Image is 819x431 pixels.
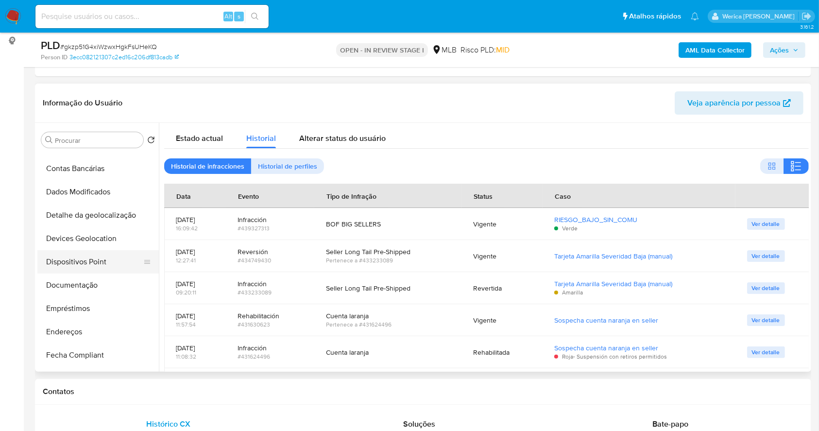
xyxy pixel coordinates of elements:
span: Atalhos rápidos [629,11,681,21]
button: Devices Geolocation [37,227,159,250]
button: Documentação [37,274,159,297]
h1: Informação do Usuário [43,98,122,108]
span: # gkzp51G4xiWzwxHgkFsUHeKQ [60,42,157,52]
button: Contas Bancárias [37,157,159,180]
span: 3.161.2 [800,23,814,31]
a: Notificações [691,12,699,20]
button: Dispositivos Point [37,250,151,274]
h1: Contatos [43,387,803,397]
button: Financiamento de Veículos [37,367,159,390]
span: Alt [224,12,232,21]
button: AML Data Collector [679,42,751,58]
a: Sair [802,11,812,21]
button: Procurar [45,136,53,144]
button: search-icon [245,10,265,23]
button: Dados Modificados [37,180,159,204]
button: Veja aparência por pessoa [675,91,803,115]
span: Ações [770,42,789,58]
span: s [238,12,240,21]
span: Histórico CX [146,418,190,430]
span: Risco PLD: [461,45,510,55]
input: Procurar [55,136,139,145]
p: werica.jgaldencio@mercadolivre.com [722,12,798,21]
button: Fecha Compliant [37,344,159,367]
p: OPEN - IN REVIEW STAGE I [336,43,428,57]
b: Person ID [41,53,68,62]
span: Soluções [403,418,435,430]
button: Endereços [37,320,159,344]
span: MID [496,44,510,55]
span: Bate-papo [652,418,688,430]
button: Detalhe da geolocalização [37,204,159,227]
div: MLB [432,45,457,55]
button: Retornar ao pedido padrão [147,136,155,147]
input: Pesquise usuários ou casos... [35,10,269,23]
button: Ações [763,42,805,58]
b: PLD [41,37,60,53]
b: AML Data Collector [685,42,745,58]
a: 3ecc082121307c2ed16c206df813cadb [69,53,179,62]
span: Veja aparência por pessoa [687,91,781,115]
button: Empréstimos [37,297,159,320]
